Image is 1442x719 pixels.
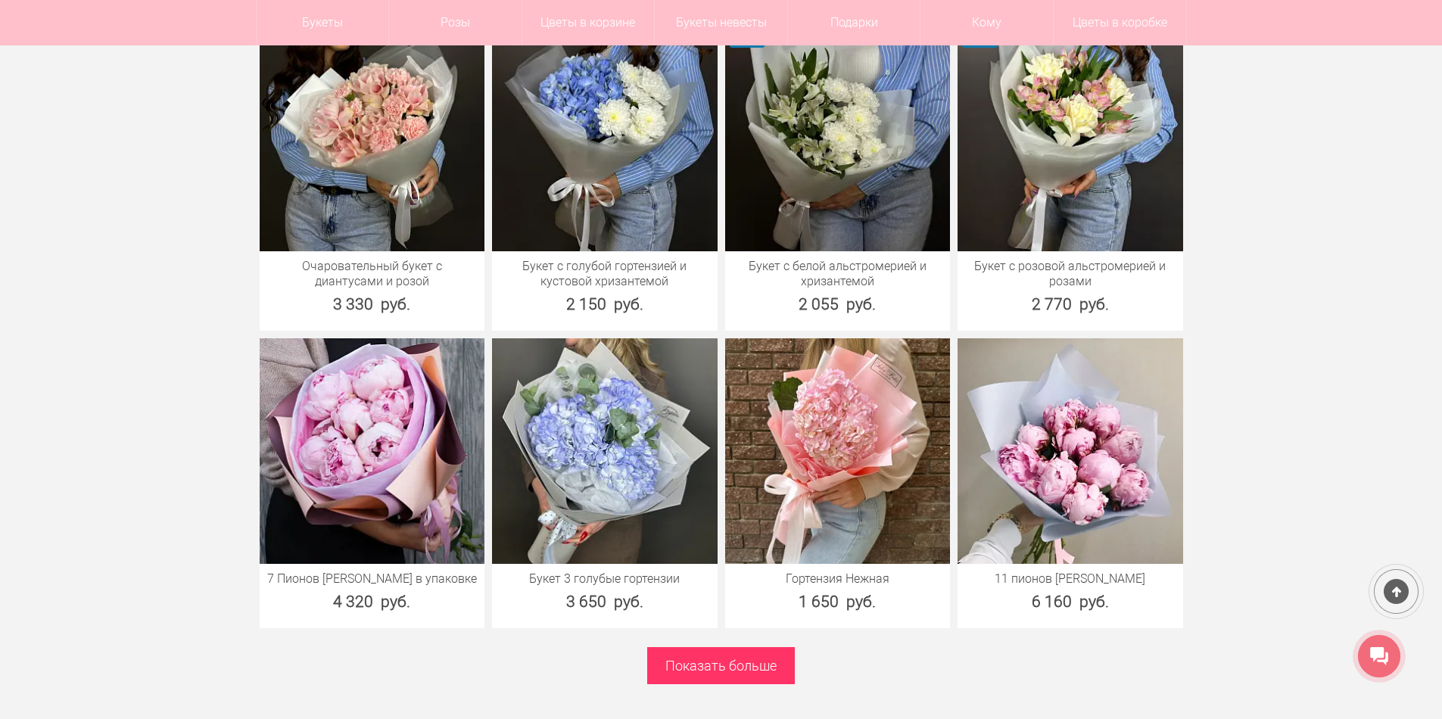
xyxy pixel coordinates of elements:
[260,26,485,252] img: Очаровательный букет с диантусами и розой
[965,571,1176,587] a: 11 пионов [PERSON_NAME]
[958,26,1183,252] img: Букет с розовой альстромерией и розами
[260,293,485,316] div: 3 330 руб.
[492,338,718,564] img: Букет 3 голубые гортензии
[965,259,1176,289] a: Букет с розовой альстромерией и розами
[492,293,718,316] div: 2 150 руб.
[958,338,1183,564] img: 11 пионов Сара Бернар
[647,647,795,684] a: Показать больше
[260,338,485,564] img: 7 Пионов Сара Бернар в упаковке
[267,571,478,587] a: 7 Пионов [PERSON_NAME] в упаковке
[492,590,718,613] div: 3 650 руб.
[725,590,951,613] div: 1 650 руб.
[725,293,951,316] div: 2 055 руб.
[500,571,710,587] a: Букет 3 голубые гортензии
[733,571,943,587] a: Гортензия Нежная
[500,259,710,289] a: Букет с голубой гортензией и кустовой хризантемой
[725,26,951,252] img: Букет с белой альстромерией и хризантемой
[260,590,485,613] div: 4 320 руб.
[267,259,478,289] a: Очаровательный букет с диантусами и розой
[725,338,951,564] img: Гортензия Нежная
[958,293,1183,316] div: 2 770 руб.
[733,259,943,289] a: Букет с белой альстромерией и хризантемой
[492,26,718,252] img: Букет с голубой гортензией и кустовой хризантемой
[958,590,1183,613] div: 6 160 руб.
